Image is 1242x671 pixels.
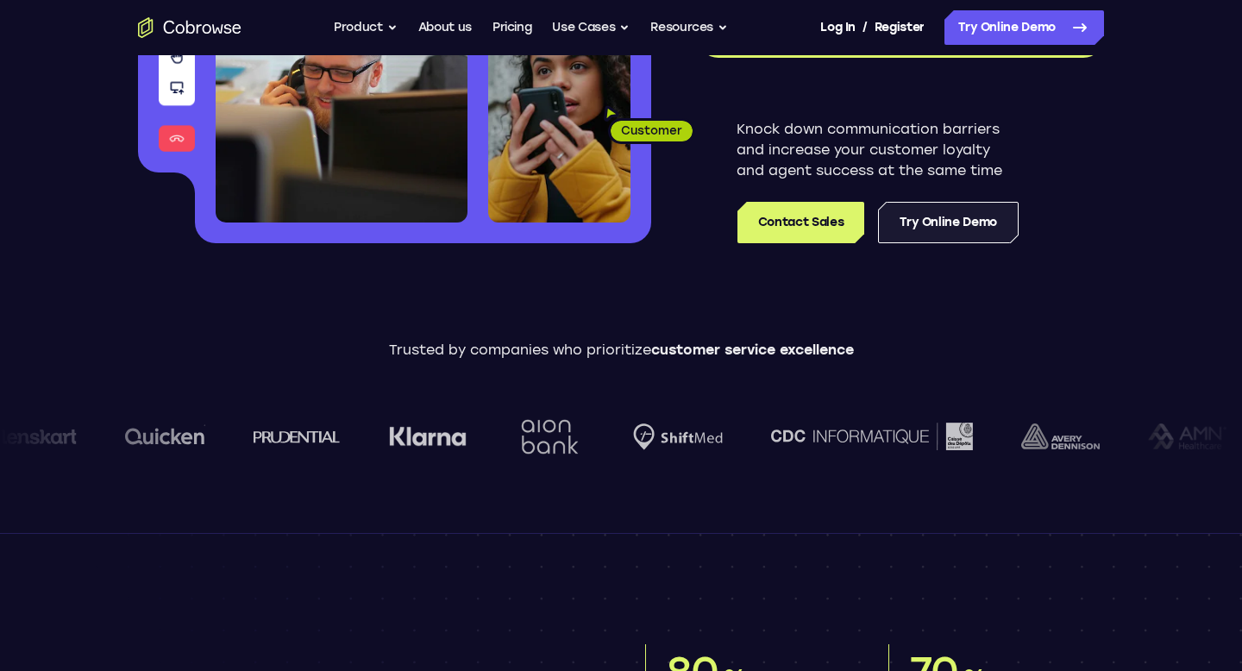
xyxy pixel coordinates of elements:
img: A customer holding their phone [488,18,630,223]
img: CDC Informatique [762,423,963,449]
span: / [862,17,868,38]
a: Try Online Demo [944,10,1104,45]
button: Product [334,10,398,45]
a: Go to the home page [138,17,241,38]
a: Log In [820,10,855,45]
span: customer service excellence [651,342,854,358]
button: Resources [650,10,728,45]
a: Try Online Demo [878,202,1019,243]
a: About us [418,10,472,45]
a: Pricing [492,10,532,45]
p: Knock down communication barriers and increase your customer loyalty and agent success at the sam... [737,119,1019,181]
img: Shiftmed [624,423,713,450]
img: Aion Bank [505,402,575,472]
img: prudential [244,430,331,443]
a: Register [875,10,925,45]
button: Use Cases [552,10,630,45]
a: Contact Sales [737,202,864,243]
img: Klarna [379,426,457,447]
